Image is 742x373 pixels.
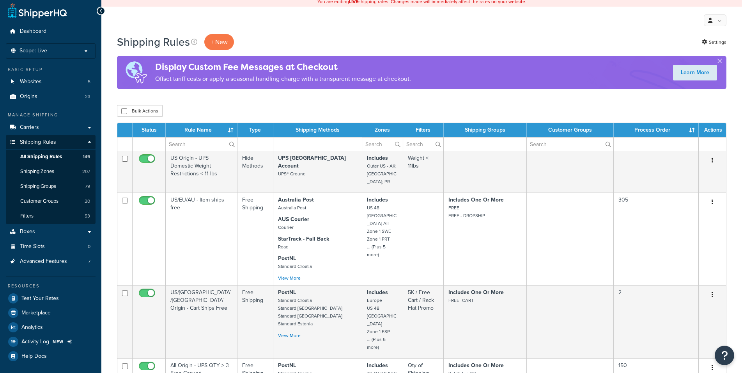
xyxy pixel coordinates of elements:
[6,225,96,239] a: Boxes
[278,154,346,170] strong: UPS [GEOGRAPHIC_DATA] Account
[166,137,237,151] input: Search
[527,123,613,137] th: Customer Groups
[527,137,613,151] input: Search
[6,209,96,223] li: Filters
[6,209,96,223] a: Filters 53
[6,164,96,179] li: Shipping Zones
[85,183,90,190] span: 79
[367,162,397,185] small: Outer US - AK; [GEOGRAPHIC_DATA]; PR
[6,66,96,73] div: Basic Setup
[278,361,296,369] strong: PostNL
[117,105,163,117] button: Bulk Actions
[19,48,47,54] span: Scope: Live
[6,194,96,209] a: Customer Groups 20
[278,204,306,211] small: Australia Post
[6,150,96,164] a: All Shipping Rules 149
[614,285,699,358] td: 2
[6,306,96,320] a: Marketplace
[166,123,237,137] th: Rule Name : activate to sort column ascending
[278,243,289,250] small: Road
[6,89,96,104] li: Origins
[367,361,388,369] strong: Includes
[21,310,51,316] span: Marketplace
[278,224,294,231] small: Courier
[6,291,96,305] a: Test Your Rates
[278,254,296,262] strong: PostNL
[614,193,699,285] td: 305
[20,168,54,175] span: Shipping Zones
[82,168,90,175] span: 207
[6,254,96,269] a: Advanced Features 7
[673,65,717,80] a: Learn More
[21,353,47,360] span: Help Docs
[6,120,96,135] a: Carriers
[83,153,90,160] span: 149
[6,164,96,179] a: Shipping Zones 207
[273,123,362,137] th: Shipping Methods
[362,137,403,151] input: Search
[88,243,90,250] span: 0
[155,61,411,73] h4: Display Custom Fee Messages at Checkout
[6,349,96,363] a: Help Docs
[133,123,166,137] th: Status
[6,335,96,349] a: Activity Log NEW
[403,151,444,193] td: Weight < 11lbs
[6,112,96,118] div: Manage Shipping
[85,198,90,205] span: 20
[85,93,90,100] span: 23
[715,346,734,365] button: Open Resource Center
[20,28,46,35] span: Dashboard
[6,320,96,334] a: Analytics
[20,93,37,100] span: Origins
[278,215,309,223] strong: AUS Courier
[6,335,96,349] li: Activity Log
[88,79,90,85] span: 5
[278,235,329,243] strong: StarTrack - Fall Back
[53,339,64,345] span: NEW
[367,297,397,351] small: Europe US 48 [GEOGRAPHIC_DATA] Zone 1 ESP ... (Plus 6 more)
[166,193,237,285] td: US/EU/AU - Item ships free
[166,285,237,358] td: US/[GEOGRAPHIC_DATA]/[GEOGRAPHIC_DATA] Origin - Cart Ships Free
[444,123,527,137] th: Shipping Groups
[21,295,59,302] span: Test Your Rates
[6,75,96,89] a: Websites 5
[278,263,312,270] small: Standard Croatia
[278,288,296,296] strong: PostNL
[85,213,90,220] span: 53
[6,24,96,39] a: Dashboard
[20,258,67,265] span: Advanced Features
[448,361,504,369] strong: Includes One Or More
[403,123,444,137] th: Filters
[20,183,56,190] span: Shipping Groups
[6,135,96,224] li: Shipping Rules
[237,123,273,137] th: Type
[20,124,39,131] span: Carriers
[237,151,273,193] td: Hide Methods
[278,297,342,327] small: Standard Croatia Standard [GEOGRAPHIC_DATA] Standard [GEOGRAPHIC_DATA] Standard Estonia
[367,288,388,296] strong: Includes
[6,283,96,289] div: Resources
[403,137,443,151] input: Search
[204,34,234,50] p: + New
[6,194,96,209] li: Customer Groups
[155,73,411,84] p: Offset tariff costs or apply a seasonal handling charge with a transparent message at checkout.
[237,193,273,285] td: Free Shipping
[367,196,388,204] strong: Includes
[403,285,444,358] td: 5K / Free Cart / Rack Flat Promo
[448,297,474,304] small: FREE_CART
[278,196,314,204] strong: Australia Post
[20,139,56,146] span: Shipping Rules
[166,151,237,193] td: US Origin - UPS Domestic Weight Restrictions < 11 lbs
[237,285,273,358] td: Free Shipping
[117,34,190,50] h1: Shipping Rules
[20,153,62,160] span: All Shipping Rules
[278,170,306,177] small: UPS® Ground
[6,89,96,104] a: Origins 23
